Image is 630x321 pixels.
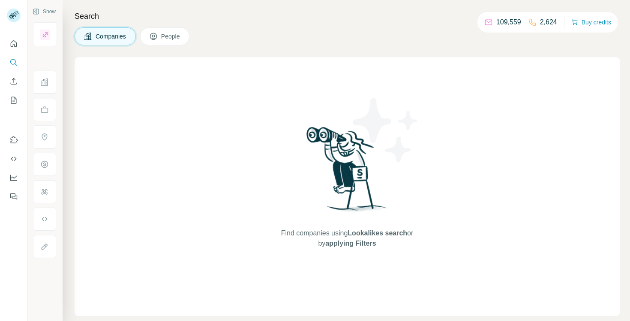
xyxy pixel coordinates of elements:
button: Buy credits [571,16,611,28]
span: People [161,32,181,41]
button: My lists [7,92,21,108]
button: Enrich CSV [7,74,21,89]
button: Use Surfe API [7,151,21,166]
button: Show [27,5,62,18]
span: Lookalikes search [348,229,407,237]
h4: Search [75,10,620,22]
img: Surfe Illustration - Stars [347,92,424,169]
button: Feedback [7,189,21,204]
button: Quick start [7,36,21,51]
img: Surfe Illustration - Woman searching with binoculars [303,125,392,220]
span: applying Filters [325,240,376,247]
button: Search [7,55,21,70]
button: Use Surfe on LinkedIn [7,132,21,148]
span: Find companies using or by [279,228,416,249]
button: Dashboard [7,170,21,185]
p: 2,624 [540,17,557,27]
p: 109,559 [496,17,521,27]
span: Companies [96,32,127,41]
